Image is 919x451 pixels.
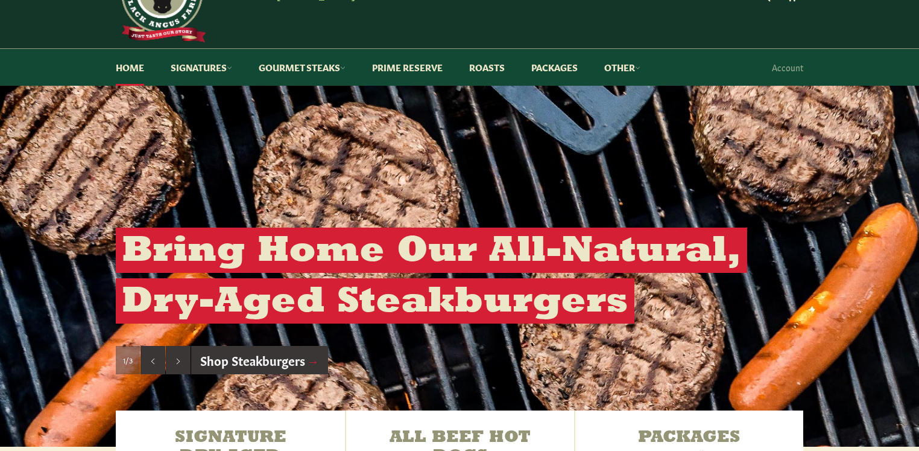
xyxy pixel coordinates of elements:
div: Slide 1, current [116,346,140,375]
span: → [307,351,319,368]
a: Roasts [457,49,517,86]
a: Prime Reserve [360,49,455,86]
a: Shop Steakburgers [191,346,328,375]
span: 1/3 [123,355,133,365]
a: Other [592,49,652,86]
a: Signatures [159,49,244,86]
button: Previous slide [141,346,165,375]
button: Next slide [166,346,191,375]
a: Account [766,50,809,85]
a: Gourmet Steaks [247,49,358,86]
h2: Bring Home Our All-Natural, Dry-Aged Steakburgers [116,228,747,324]
a: Packages [519,49,590,86]
a: Home [104,49,156,86]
